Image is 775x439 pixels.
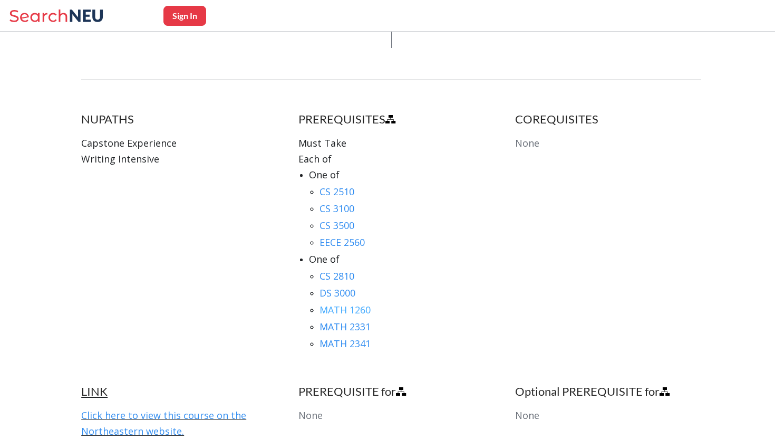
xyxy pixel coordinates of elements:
h4: PREREQUISITE for [298,384,485,399]
a: MATH 2341 [319,337,371,350]
span: Must Take [298,137,346,149]
button: Sign In [163,6,206,26]
span: None [515,137,539,149]
p: Capstone Experience [81,135,267,151]
a: MATH 2331 [319,320,371,333]
h4: PREREQUISITES [298,112,485,127]
h4: Optional PREREQUISITE for [515,384,701,399]
p: Writing Intensive [81,151,267,167]
h4: NUPATHS [81,112,267,127]
a: EECE 2560 [319,236,365,249]
span: One of [309,253,340,265]
h4: COREQUISITES [515,112,701,127]
a: MATH 1260 [319,303,371,316]
span: One of [309,168,340,181]
a: CS 3500 [319,219,354,232]
a: CS 3100 [319,202,354,215]
a: CS 2810 [319,270,354,282]
a: CS 2510 [319,185,354,198]
span: None [515,409,539,422]
h4: LINK [81,384,267,399]
span: Each of [298,152,332,165]
a: Click here to view this course on the Northeastern website. [81,409,246,437]
a: DS 3000 [319,287,355,299]
span: None [298,409,323,422]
